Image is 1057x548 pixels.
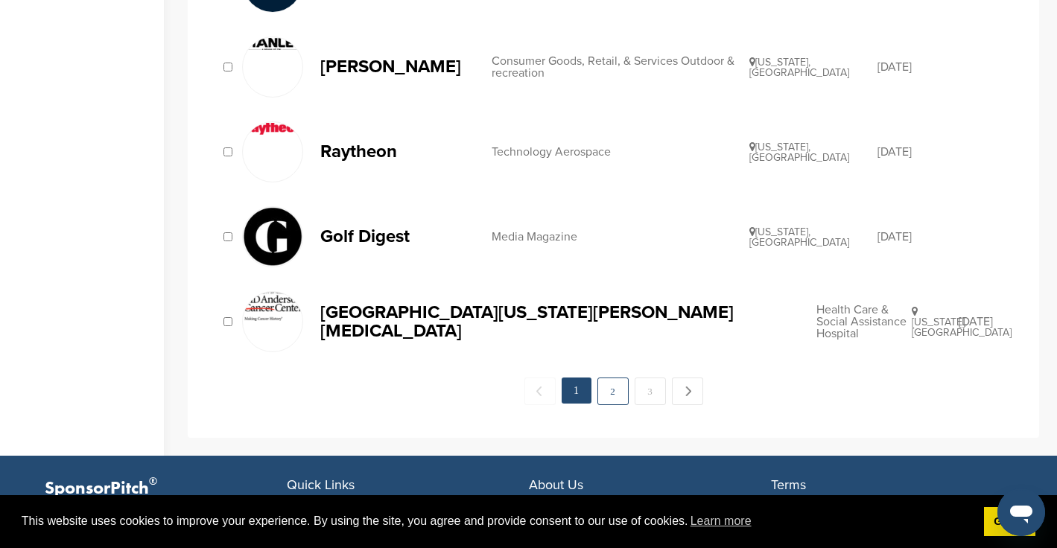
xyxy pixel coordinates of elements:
a: K0tfxqmh 400x400 Golf Digest Media Magazine [US_STATE], [GEOGRAPHIC_DATA] [DATE] [242,206,1006,267]
a: Next → [672,377,703,405]
span: This website uses cookies to improve your experience. By using the site, you agree and provide co... [22,510,972,532]
em: 1 [562,377,591,404]
p: SponsorPitch [45,478,287,500]
span: ← Previous [524,377,556,405]
img: K0tfxqmh 400x400 [243,207,302,267]
div: [US_STATE], [GEOGRAPHIC_DATA] [749,226,878,248]
div: [US_STATE], [GEOGRAPHIC_DATA] [749,141,878,163]
span: ® [149,472,157,491]
p: Raytheon [320,142,477,161]
div: [US_STATE], [GEOGRAPHIC_DATA] [749,57,878,78]
iframe: Button to launch messaging window [997,488,1045,536]
a: Mda [GEOGRAPHIC_DATA][US_STATE][PERSON_NAME][MEDICAL_DATA] Health Care & Social Assistance Hospit... [242,291,1006,352]
div: Health Care & Social Assistance Hospital [816,304,912,340]
div: [DATE] [877,146,1006,158]
div: [US_STATE], [GEOGRAPHIC_DATA] [912,306,959,338]
a: Data [PERSON_NAME] Consumer Goods, Retail, & Services Outdoor & recreation [US_STATE], [GEOGRAPHI... [242,36,1006,98]
p: Golf Digest [320,227,477,246]
img: Mda [243,292,302,321]
div: [DATE] [959,316,1006,328]
a: Data Raytheon Technology Aerospace [US_STATE], [GEOGRAPHIC_DATA] [DATE] [242,121,1006,182]
div: Technology Aerospace [492,146,749,158]
img: Data [243,123,302,135]
p: [GEOGRAPHIC_DATA][US_STATE][PERSON_NAME][MEDICAL_DATA] [320,303,802,340]
p: [PERSON_NAME] [320,57,477,76]
div: [DATE] [877,231,1006,243]
a: dismiss cookie message [984,507,1035,537]
div: Consumer Goods, Retail, & Services Outdoor & recreation [492,55,749,79]
a: 3 [635,377,666,405]
img: Data [243,38,302,50]
a: 2 [597,377,629,405]
span: Terms [771,477,806,493]
span: About Us [529,477,583,493]
div: Media Magazine [492,231,749,243]
div: [DATE] [877,61,1006,73]
span: Quick Links [287,477,355,493]
a: learn more about cookies [688,510,754,532]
